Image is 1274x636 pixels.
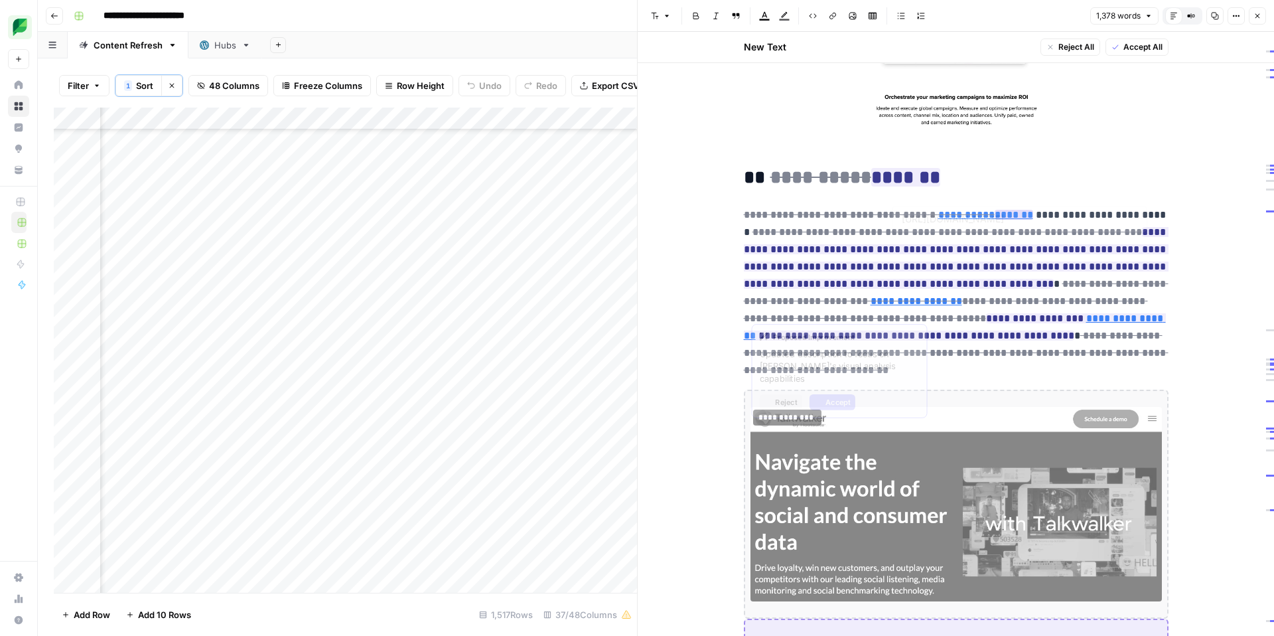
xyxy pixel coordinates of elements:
a: Browse [8,96,29,117]
h2: New Text [744,40,786,54]
span: Reject [775,397,797,408]
span: Freeze Columns [294,79,362,92]
a: Content Refresh [68,32,188,58]
button: 1,378 words [1090,7,1159,25]
button: Accept [809,394,855,410]
button: Freeze Columns [273,75,371,96]
button: Undo [459,75,510,96]
button: Export CSV [571,75,648,96]
button: Redo [516,75,566,96]
span: Export CSV [592,79,639,92]
span: Accept [825,397,850,408]
span: Row Height [397,79,445,92]
button: Add 10 Rows [118,604,199,625]
div: 1,517 Rows [474,604,538,625]
div: 1 [124,80,132,91]
span: Filter [68,79,89,92]
span: Undo [479,79,502,92]
a: Opportunities [8,138,29,159]
div: 37/48 Columns [538,604,637,625]
span: Sort [136,79,153,92]
p: Updated description to focus on [PERSON_NAME]'s visual analysis capabilities [759,348,919,384]
button: Reject [759,394,802,410]
a: Usage [8,588,29,609]
span: 48 Columns [209,79,259,92]
a: Your Data [8,159,29,181]
button: Add Row [54,604,118,625]
div: Hubs [214,39,236,52]
button: Workspace: SproutSocial [8,11,29,44]
img: SproutSocial Logo [8,15,32,39]
button: 1Sort [115,75,161,96]
span: 1 [126,80,130,91]
button: Row Height [376,75,453,96]
span: Add 10 Rows [138,608,191,621]
button: Accept All [1105,39,1168,56]
span: Redo [536,79,557,92]
span: Reject All [1058,41,1094,53]
span: Add Row [74,608,110,621]
span: Accept All [1123,41,1163,53]
button: 48 Columns [188,75,268,96]
a: Hubs [188,32,262,58]
button: Filter [59,75,109,96]
button: Reject All [1040,39,1100,56]
a: Home [8,74,29,96]
a: Settings [8,567,29,588]
a: Insights [8,117,29,138]
button: Help + Support [8,609,29,631]
div: Proposed Improvement [759,332,919,343]
span: 1,378 words [1096,10,1141,22]
div: Content Refresh [94,39,163,52]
